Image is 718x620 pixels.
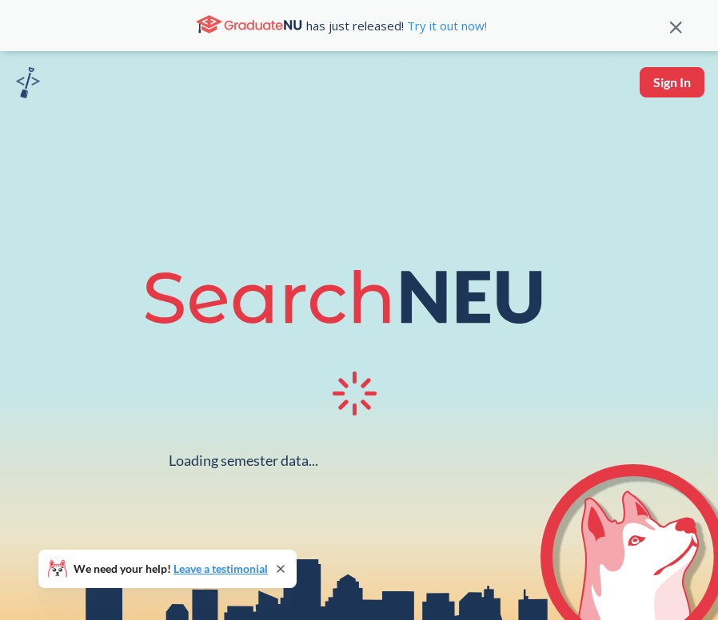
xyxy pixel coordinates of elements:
[640,67,704,97] button: Sign In
[16,67,40,103] a: sandbox logo
[16,67,40,98] img: sandbox logo
[404,18,487,34] a: Try it out now!
[74,563,268,574] span: We need your help!
[174,562,268,575] a: Leave a testimonial
[306,17,487,34] span: has just released!
[169,451,318,470] div: Loading semester data...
